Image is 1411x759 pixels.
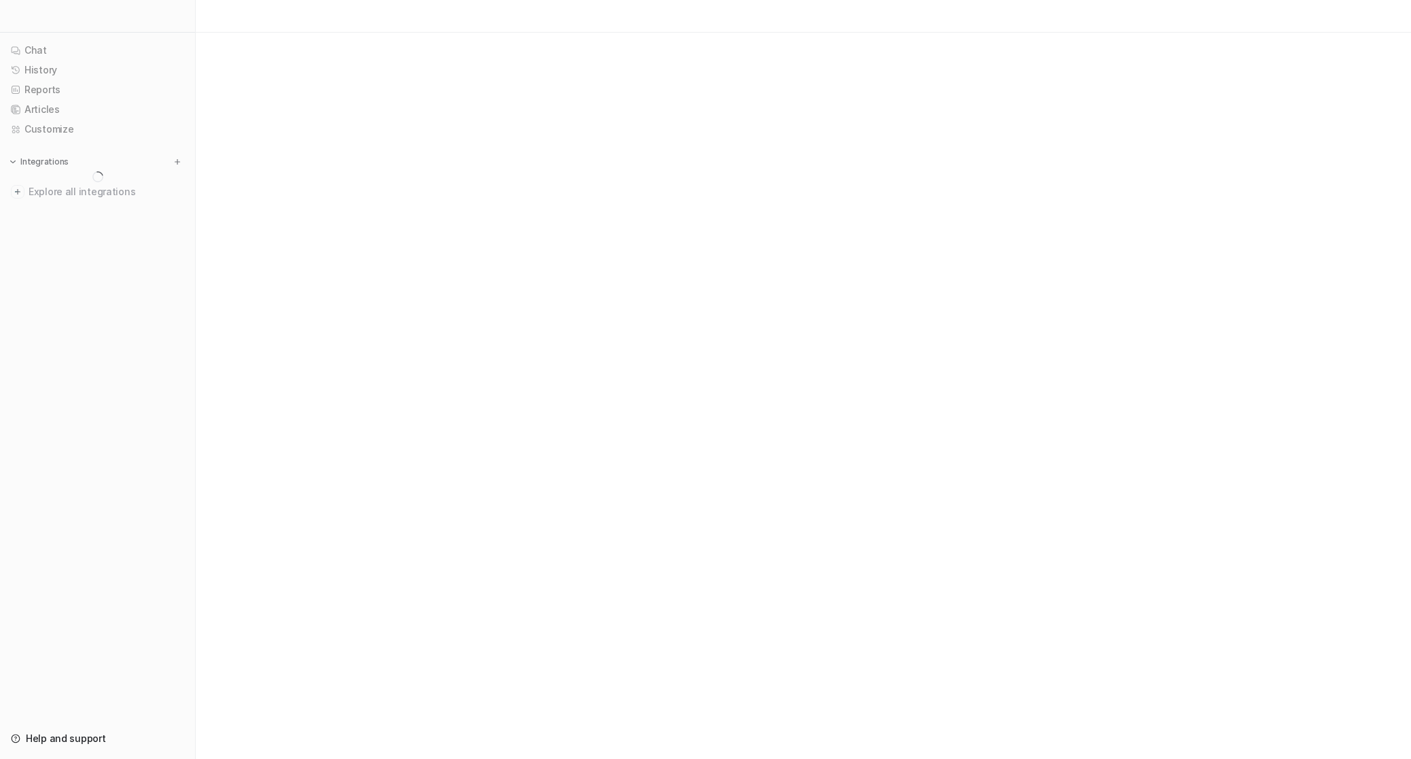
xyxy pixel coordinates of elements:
[29,181,184,203] span: Explore all integrations
[5,80,190,99] a: Reports
[5,61,190,80] a: History
[5,729,190,748] a: Help and support
[5,182,190,201] a: Explore all integrations
[20,156,69,167] p: Integrations
[8,157,18,167] img: expand menu
[5,41,190,60] a: Chat
[5,155,73,169] button: Integrations
[11,185,24,199] img: explore all integrations
[5,120,190,139] a: Customize
[5,100,190,119] a: Articles
[173,157,182,167] img: menu_add.svg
